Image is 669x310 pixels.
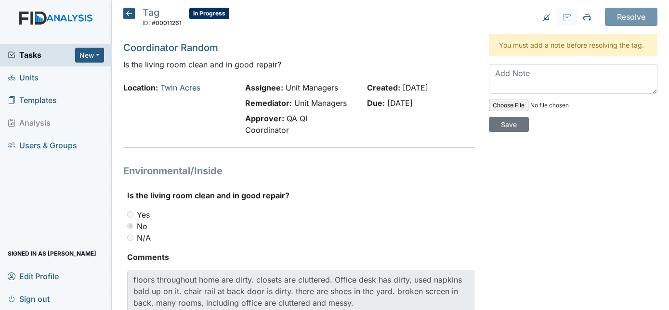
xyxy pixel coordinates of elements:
[127,211,133,218] input: Yes
[8,291,50,306] span: Sign out
[75,48,104,63] button: New
[489,34,657,56] div: You must add a note before resolving the tag.
[8,246,96,261] span: Signed in as [PERSON_NAME]
[160,83,200,92] a: Twin Acres
[294,98,347,108] span: Unit Managers
[367,83,400,92] strong: Created:
[387,98,413,108] span: [DATE]
[605,8,657,26] input: Resolve
[286,83,338,92] span: Unit Managers
[123,164,475,178] h1: Environmental/Inside
[8,70,39,85] span: Units
[143,19,150,26] span: ID:
[137,220,147,232] label: No
[137,209,150,220] label: Yes
[245,98,292,108] strong: Remediator:
[8,93,57,108] span: Templates
[123,83,158,92] strong: Location:
[8,49,75,61] a: Tasks
[152,19,182,26] span: #00011261
[8,269,59,284] span: Edit Profile
[137,232,151,244] label: N/A
[8,138,77,153] span: Users & Groups
[489,117,529,132] input: Save
[189,8,229,19] span: In Progress
[245,114,284,123] strong: Approver:
[127,234,133,241] input: N/A
[367,98,385,108] strong: Due:
[127,251,475,263] strong: Comments
[123,42,218,53] a: Coordinator Random
[245,83,283,92] strong: Assignee:
[127,223,133,229] input: No
[143,7,159,18] span: Tag
[127,190,289,201] label: Is the living room clean and in good repair?
[403,83,428,92] span: [DATE]
[123,59,475,70] p: Is the living room clean and in good repair?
